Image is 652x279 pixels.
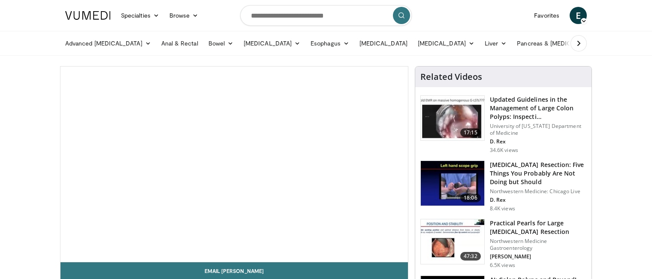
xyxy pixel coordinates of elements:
img: dfcfcb0d-b871-4e1a-9f0c-9f64970f7dd8.150x105_q85_crop-smart_upscale.jpg [421,96,484,140]
p: [PERSON_NAME] [490,253,586,260]
video-js: Video Player [60,67,408,262]
img: 264924ef-8041-41fd-95c4-78b943f1e5b5.150x105_q85_crop-smart_upscale.jpg [421,161,484,206]
p: Northwestern Medicine Gastroenterology [490,238,586,252]
h3: Practical Pearls for Large [MEDICAL_DATA] Resection [490,219,586,236]
p: 6.5K views [490,262,515,269]
a: Liver [480,35,512,52]
img: VuMedi Logo [65,11,111,20]
a: Specialties [116,7,164,24]
img: 0daeedfc-011e-4156-8487-34fa55861f89.150x105_q85_crop-smart_upscale.jpg [421,219,484,264]
a: 18:06 [MEDICAL_DATA] Resection: Five Things You Probably Are Not Doing but Should Northwestern Me... [420,161,586,212]
p: University of [US_STATE] Department of Medicine [490,123,586,136]
span: 17:15 [460,128,481,137]
a: E [570,7,587,24]
p: D. Rex [490,138,586,145]
a: 47:32 Practical Pearls for Large [MEDICAL_DATA] Resection Northwestern Medicine Gastroenterology ... [420,219,586,269]
p: D. Rex [490,197,586,203]
span: 18:06 [460,194,481,202]
a: [MEDICAL_DATA] [238,35,305,52]
input: Search topics, interventions [240,5,412,26]
span: 47:32 [460,252,481,261]
a: [MEDICAL_DATA] [354,35,413,52]
a: Anal & Rectal [156,35,203,52]
h3: Updated Guidelines in the Management of Large Colon Polyps: Inspecti… [490,95,586,121]
a: Esophagus [305,35,354,52]
a: 17:15 Updated Guidelines in the Management of Large Colon Polyps: Inspecti… University of [US_STA... [420,95,586,154]
p: Northwestern Medicine: Chicago Live [490,188,586,195]
a: Pancreas & [MEDICAL_DATA] [512,35,612,52]
p: 8.4K views [490,205,515,212]
p: 34.6K views [490,147,518,154]
a: Favorites [529,7,564,24]
h3: [MEDICAL_DATA] Resection: Five Things You Probably Are Not Doing but Should [490,161,586,186]
h4: Related Videos [420,72,482,82]
a: Advanced [MEDICAL_DATA] [60,35,156,52]
a: Browse [164,7,204,24]
a: [MEDICAL_DATA] [413,35,480,52]
a: Bowel [203,35,238,52]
